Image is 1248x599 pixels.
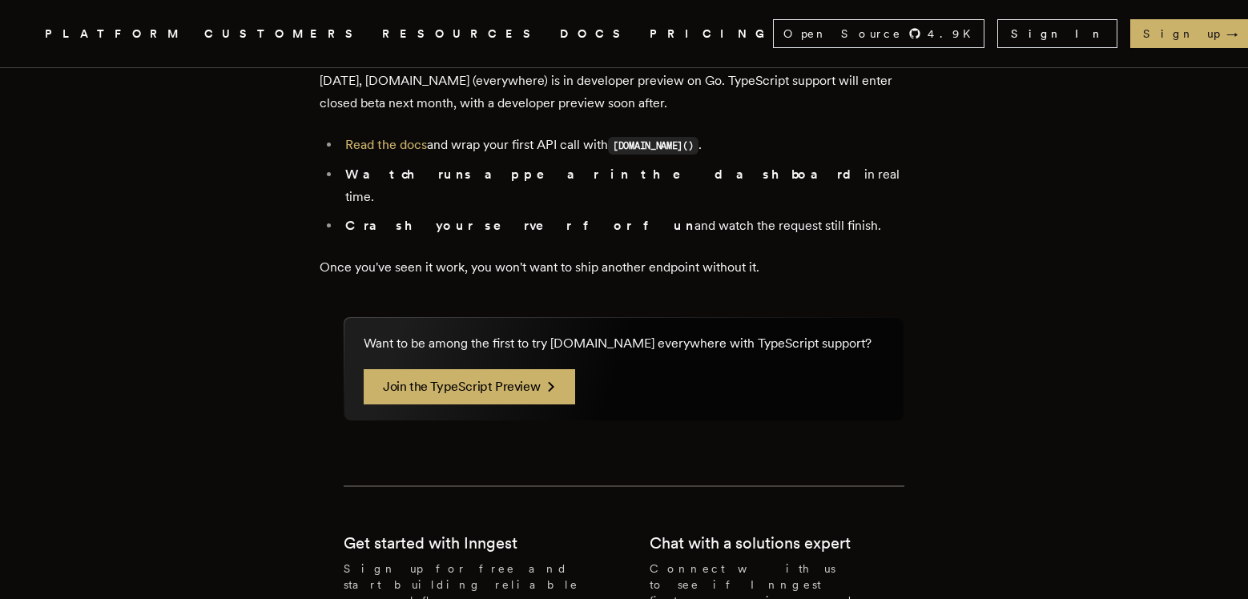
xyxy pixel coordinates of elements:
[344,532,517,554] h2: Get started with Inngest
[560,24,630,44] a: DOCS
[928,26,980,42] span: 4.9 K
[45,24,185,44] button: PLATFORM
[340,215,928,237] li: and watch the request still finish.
[320,256,928,279] p: Once you've seen it work, you won't want to ship another endpoint without it.
[650,532,851,554] h2: Chat with a solutions expert
[320,70,928,115] p: [DATE], [DOMAIN_NAME] (everywhere) is in developer preview on Go. TypeScript support will enter c...
[650,24,773,44] a: PRICING
[345,167,864,182] strong: Watch runs appear in the dashboard
[204,24,363,44] a: CUSTOMERS
[345,137,427,152] a: Read the docs
[340,134,928,157] li: and wrap your first API call with .
[382,24,541,44] button: RESOURCES
[783,26,902,42] span: Open Source
[340,163,928,208] li: in real time.
[345,218,694,233] strong: Crash your server for fun
[608,137,698,155] code: [DOMAIN_NAME]()
[997,19,1117,48] a: Sign In
[364,334,872,353] p: Want to be among the first to try [DOMAIN_NAME] everywhere with TypeScript support?
[364,369,575,404] a: Join the TypeScript Preview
